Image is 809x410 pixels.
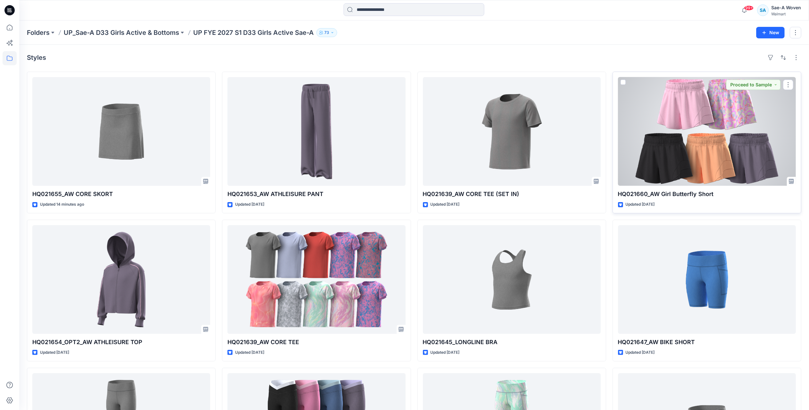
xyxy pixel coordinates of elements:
[64,28,179,37] a: UP_Sae-A D33 Girls Active & Bottoms
[32,338,210,347] p: HQ021654_OPT2_AW ATHLEISURE TOP
[423,338,601,347] p: HQ021645_LONGLINE BRA
[626,201,655,208] p: Updated [DATE]
[227,225,405,334] a: HQ021639_AW CORE TEE
[618,77,796,186] a: HQ021660_AW Girl Butterfly Short
[618,190,796,199] p: HQ021660_AW Girl Butterfly Short
[227,338,405,347] p: HQ021639_AW CORE TEE
[618,225,796,334] a: HQ021647_AW BIKE SHORT
[618,338,796,347] p: HQ021647_AW BIKE SHORT
[744,5,754,11] span: 99+
[757,4,769,16] div: SA
[227,77,405,186] a: HQ021653_AW ATHLEISURE PANT
[756,27,785,38] button: New
[771,4,801,12] div: Sae-A Woven
[423,190,601,199] p: HQ021639_AW CORE TEE (SET IN)
[316,28,337,37] button: 73
[32,225,210,334] a: HQ021654_OPT2_AW ATHLEISURE TOP
[32,77,210,186] a: HQ021655_AW CORE SKORT
[771,12,801,16] div: Walmart
[27,28,50,37] a: Folders
[40,349,69,356] p: Updated [DATE]
[431,201,460,208] p: Updated [DATE]
[423,225,601,334] a: HQ021645_LONGLINE BRA
[324,29,329,36] p: 73
[423,77,601,186] a: HQ021639_AW CORE TEE (SET IN)
[27,54,46,61] h4: Styles
[193,28,314,37] p: UP FYE 2027 S1 D33 Girls Active Sae-A
[235,349,264,356] p: Updated [DATE]
[40,201,84,208] p: Updated 14 minutes ago
[235,201,264,208] p: Updated [DATE]
[227,190,405,199] p: HQ021653_AW ATHLEISURE PANT
[431,349,460,356] p: Updated [DATE]
[626,349,655,356] p: Updated [DATE]
[32,190,210,199] p: HQ021655_AW CORE SKORT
